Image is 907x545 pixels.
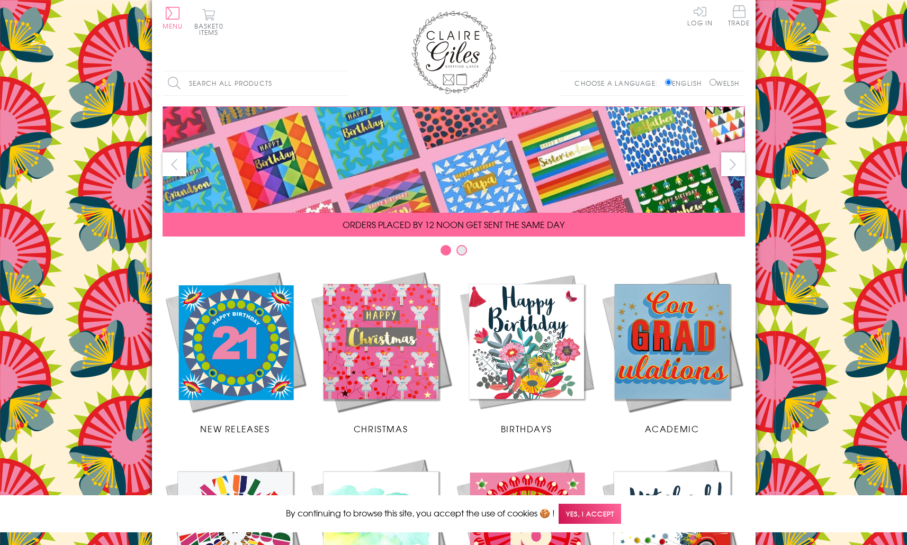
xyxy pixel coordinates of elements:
[163,21,183,31] span: Menu
[441,245,451,256] button: Carousel Page 1 (Current Slide)
[721,152,745,176] button: next
[728,5,750,28] a: Trade
[710,79,716,86] input: Welsh
[456,245,467,256] button: Carousel Page 2
[454,269,599,435] a: Birthdays
[559,504,621,524] span: Yes, I accept
[163,152,186,176] button: prev
[200,422,270,435] span: New Releases
[354,422,408,435] span: Christmas
[163,244,745,261] div: Carousel Pagination
[194,8,223,35] button: Basket0 items
[411,11,496,94] img: Claire Giles Greetings Cards
[163,269,308,435] a: New Releases
[163,7,183,29] button: Menu
[728,5,750,26] span: Trade
[574,78,663,88] p: Choose a language:
[710,78,740,88] label: Welsh
[199,21,223,37] span: 0 items
[665,78,707,88] label: English
[308,269,454,435] a: Christmas
[599,269,745,435] a: Academic
[501,422,552,435] span: Birthdays
[665,79,672,86] input: English
[687,5,713,26] a: Log In
[343,218,564,231] span: ORDERS PLACED BY 12 NOON GET SENT THE SAME DAY
[645,422,699,435] span: Academic
[337,71,348,95] input: Search
[163,71,348,95] input: Search all products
